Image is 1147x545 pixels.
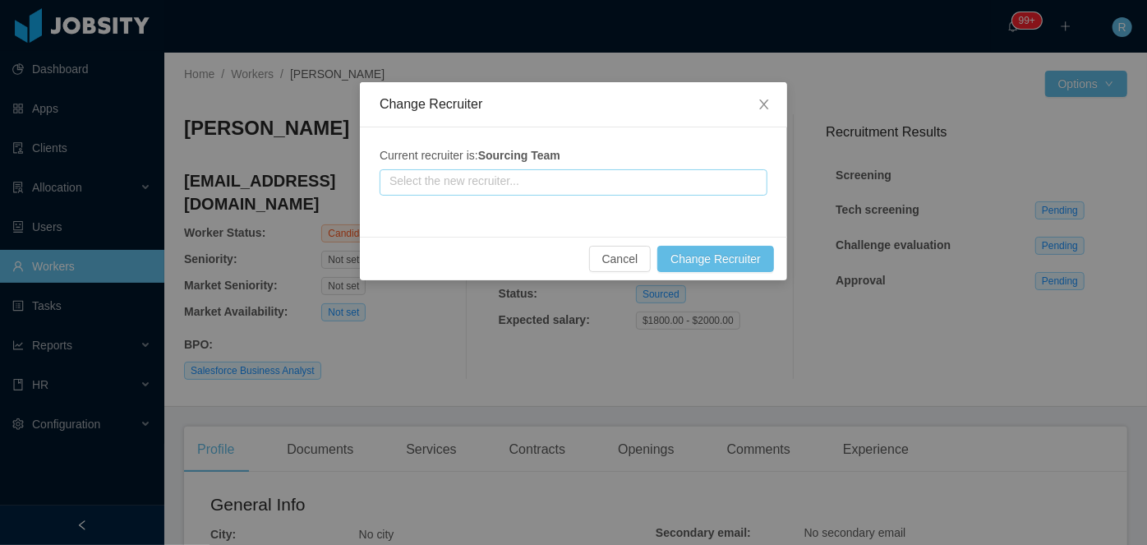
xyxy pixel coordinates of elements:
[478,149,560,162] strong: Sourcing Team
[758,98,771,111] i: icon: close
[380,149,560,162] span: Current recruiter is:
[589,246,652,272] button: Cancel
[380,95,767,113] div: Change Recruiter
[657,246,774,272] button: Change Recruiter
[741,82,787,128] button: Close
